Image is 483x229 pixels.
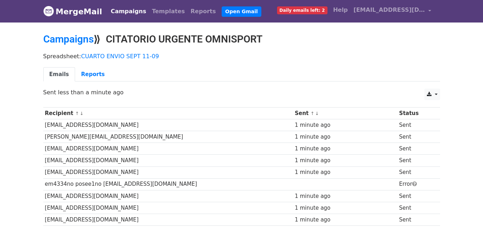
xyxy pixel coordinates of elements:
[43,89,440,96] p: Sent less than a minute ago
[43,202,293,214] td: [EMAIL_ADDRESS][DOMAIN_NAME]
[277,6,327,14] span: Daily emails left: 2
[43,119,293,131] td: [EMAIL_ADDRESS][DOMAIN_NAME]
[80,111,84,116] a: ↓
[43,6,54,16] img: MergeMail logo
[295,192,395,200] div: 1 minute ago
[43,178,293,190] td: em4334no posee1no [EMAIL_ADDRESS][DOMAIN_NAME]
[398,178,435,190] td: Error
[43,131,293,143] td: [PERSON_NAME][EMAIL_ADDRESS][DOMAIN_NAME]
[398,214,435,225] td: Sent
[354,6,425,14] span: [EMAIL_ADDRESS][DOMAIN_NAME]
[351,3,434,20] a: [EMAIL_ADDRESS][DOMAIN_NAME]
[43,166,293,178] td: [EMAIL_ADDRESS][DOMAIN_NAME]
[149,4,188,19] a: Templates
[398,202,435,214] td: Sent
[295,204,395,212] div: 1 minute ago
[43,67,75,82] a: Emails
[398,119,435,131] td: Sent
[43,53,440,60] p: Spreadsheet:
[398,143,435,155] td: Sent
[398,155,435,166] td: Sent
[43,108,293,119] th: Recipient
[295,133,395,141] div: 1 minute ago
[43,33,94,45] a: Campaigns
[43,4,102,19] a: MergeMail
[43,143,293,155] td: [EMAIL_ADDRESS][DOMAIN_NAME]
[310,111,314,116] a: ↑
[295,216,395,224] div: 1 minute ago
[293,108,398,119] th: Sent
[43,33,440,45] h2: ⟫ CITATORIO URGENTE OMNISPORT
[43,190,293,202] td: [EMAIL_ADDRESS][DOMAIN_NAME]
[295,168,395,176] div: 1 minute ago
[315,111,319,116] a: ↓
[295,156,395,165] div: 1 minute ago
[81,53,159,60] a: CUARTO ENVIO SEPT 11-09
[108,4,149,19] a: Campaigns
[398,166,435,178] td: Sent
[43,214,293,225] td: [EMAIL_ADDRESS][DOMAIN_NAME]
[295,121,395,129] div: 1 minute ago
[222,6,261,17] a: Open Gmail
[274,3,330,17] a: Daily emails left: 2
[398,190,435,202] td: Sent
[75,67,111,82] a: Reports
[398,131,435,143] td: Sent
[295,145,395,153] div: 1 minute ago
[330,3,351,17] a: Help
[398,108,435,119] th: Status
[75,111,79,116] a: ↑
[188,4,219,19] a: Reports
[43,155,293,166] td: [EMAIL_ADDRESS][DOMAIN_NAME]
